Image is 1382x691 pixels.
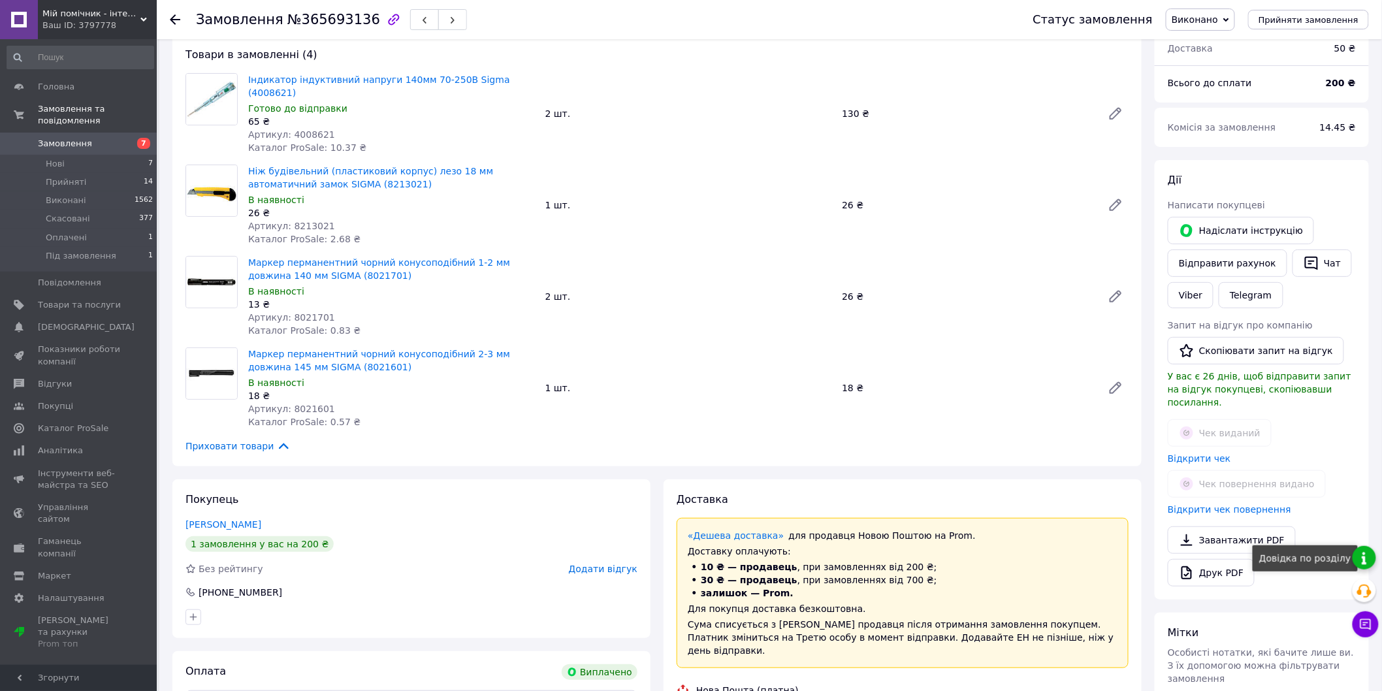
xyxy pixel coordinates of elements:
[688,545,1117,558] div: Доставку оплачують:
[185,439,291,453] span: Приховати товари
[562,664,637,680] div: Виплачено
[1259,15,1358,25] span: Прийняти замовлення
[248,142,366,153] span: Каталог ProSale: 10.37 ₴
[46,158,65,170] span: Нові
[837,287,1097,306] div: 26 ₴
[1168,78,1252,88] span: Всього до сплати
[569,564,637,574] span: Додати відгук
[1253,545,1358,571] div: Довідка по розділу
[46,232,87,244] span: Оплачені
[1168,122,1276,133] span: Комісія за замовлення
[38,321,135,333] span: [DEMOGRAPHIC_DATA]
[248,312,335,323] span: Артикул: 8021701
[248,389,535,402] div: 18 ₴
[1293,249,1352,277] button: Чат
[38,502,121,525] span: Управління сайтом
[1168,200,1265,210] span: Написати покупцеві
[1168,626,1199,639] span: Мітки
[38,423,108,434] span: Каталог ProSale
[38,638,121,650] div: Prom топ
[38,378,72,390] span: Відгуки
[148,250,153,262] span: 1
[248,257,510,281] a: Маркер перманентний чорний конусоподібний 1-2 мм довжина 140 мм SIGMA (8021701)
[248,325,361,336] span: Каталог ProSale: 0.83 ₴
[688,530,784,541] a: «Дешева доставка»
[38,468,121,491] span: Інструменти веб-майстра та SEO
[688,560,1117,573] li: , при замовленнях від 200 ₴;
[46,195,86,206] span: Виконані
[688,573,1117,587] li: , при замовленнях від 700 ₴;
[38,445,83,457] span: Аналітика
[248,221,335,231] span: Артикул: 8213021
[139,213,153,225] span: 377
[1102,375,1129,401] a: Редагувати
[1353,611,1379,637] button: Чат з покупцем
[1168,174,1181,186] span: Дії
[248,129,335,140] span: Артикул: 4008621
[144,176,153,188] span: 14
[248,103,347,114] span: Готово до відправки
[248,74,510,98] a: Індикатор індуктивний напруги 140мм 70-250В Sigma (4008621)
[837,379,1097,397] div: 18 ₴
[1168,559,1255,587] a: Друк PDF
[1168,320,1313,330] span: Запит на відгук про компанію
[1168,504,1291,515] a: Відкрити чек повернення
[196,12,283,27] span: Замовлення
[1168,526,1296,554] a: Завантажити PDF
[248,115,535,128] div: 65 ₴
[248,234,361,244] span: Каталог ProSale: 2.68 ₴
[38,615,121,651] span: [PERSON_NAME] та рахунки
[1219,282,1283,308] a: Telegram
[1102,283,1129,310] a: Редагувати
[1168,647,1354,684] span: Особисті нотатки, які бачите лише ви. З їх допомогою можна фільтрувати замовлення
[1168,43,1213,54] span: Доставка
[38,103,157,127] span: Замовлення та повідомлення
[42,20,157,31] div: Ваш ID: 3797778
[185,665,226,677] span: Оплата
[135,195,153,206] span: 1562
[248,417,361,427] span: Каталог ProSale: 0.57 ₴
[46,176,86,188] span: Прийняті
[1168,282,1213,308] a: Viber
[38,81,74,93] span: Головна
[688,602,1117,615] div: Для покупця доставка безкоштовна.
[688,618,1117,657] div: Сума списується з [PERSON_NAME] продавця після отримання замовлення покупцем. Платник зміниться н...
[38,299,121,311] span: Товари та послуги
[38,536,121,559] span: Гаманець компанії
[1102,101,1129,127] a: Редагувати
[248,404,335,414] span: Артикул: 8021601
[42,8,140,20] span: Мій помічник - інтернет магазин
[1172,14,1218,25] span: Виконано
[199,564,263,574] span: Без рейтингу
[46,213,90,225] span: Скасовані
[1102,192,1129,218] a: Редагувати
[677,493,728,506] span: Доставка
[701,588,794,598] span: залишок — Prom.
[540,379,837,397] div: 1 шт.
[1248,10,1369,29] button: Прийняти замовлення
[248,378,304,388] span: В наявності
[688,529,1117,542] div: для продавця Новою Поштою на Prom.
[185,493,239,506] span: Покупець
[185,48,317,61] span: Товари в замовленні (4)
[837,196,1097,214] div: 26 ₴
[1168,249,1287,277] button: Відправити рахунок
[186,74,237,125] img: Індикатор індуктивний напруги 140мм 70-250В Sigma (4008621)
[1033,13,1153,26] div: Статус замовлення
[540,104,837,123] div: 2 шт.
[38,570,71,582] span: Маркет
[148,158,153,170] span: 7
[701,575,797,585] span: 30 ₴ — продавець
[137,138,150,149] span: 7
[186,348,237,399] img: Маркер перманентний чорний конусоподібний 2-3 мм довжина 145 мм SIGMA (8021601)
[248,349,510,372] a: Маркер перманентний чорний конусоподібний 2-3 мм довжина 145 мм SIGMA (8021601)
[1168,371,1351,408] span: У вас є 26 днів, щоб відправити запит на відгук покупцеві, скопіювавши посилання.
[837,104,1097,123] div: 130 ₴
[7,46,154,69] input: Пошук
[38,592,104,604] span: Налаштування
[170,13,180,26] div: Повернутися назад
[540,196,837,214] div: 1 шт.
[248,298,535,311] div: 13 ₴
[186,257,237,308] img: Маркер перманентний чорний конусоподібний 1-2 мм довжина 140 мм SIGMA (8021701)
[1320,122,1356,133] span: 14.45 ₴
